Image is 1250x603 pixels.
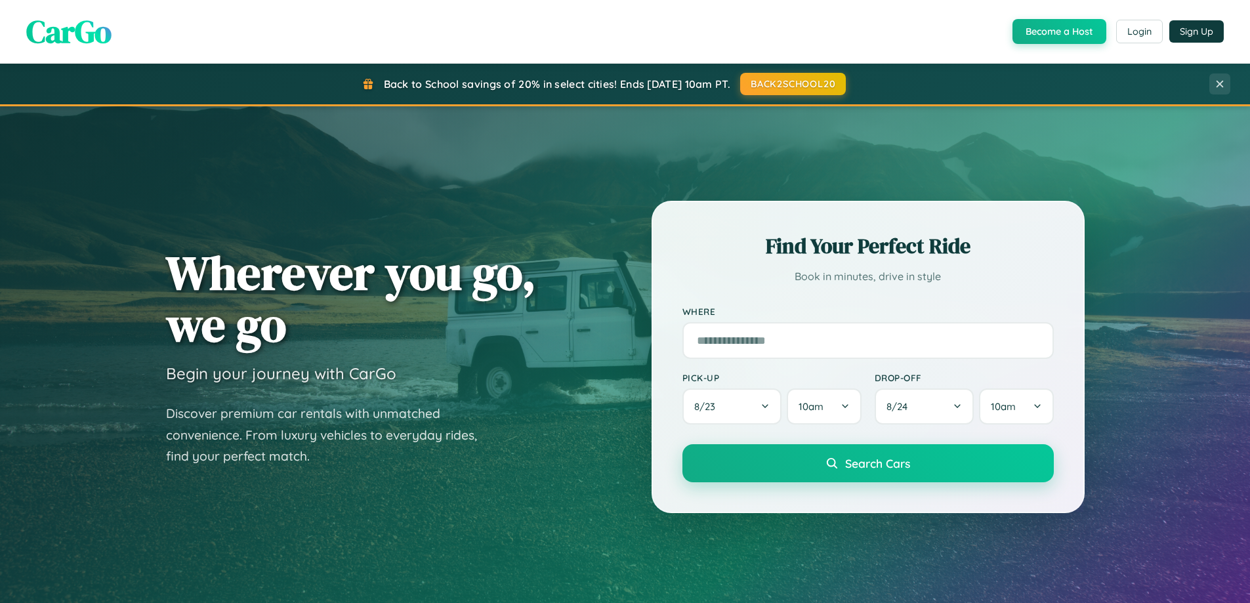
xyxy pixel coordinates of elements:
label: Pick-up [682,372,862,383]
span: CarGo [26,10,112,53]
span: 10am [991,400,1016,413]
h2: Find Your Perfect Ride [682,232,1054,260]
button: 8/24 [875,388,974,425]
button: BACK2SCHOOL20 [740,73,846,95]
button: Search Cars [682,444,1054,482]
h1: Wherever you go, we go [166,247,536,350]
button: 10am [787,388,861,425]
span: 10am [799,400,823,413]
h3: Begin your journey with CarGo [166,364,396,383]
p: Book in minutes, drive in style [682,267,1054,286]
span: Back to School savings of 20% in select cities! Ends [DATE] 10am PT. [384,77,730,91]
button: Become a Host [1012,19,1106,44]
button: 10am [979,388,1053,425]
span: Search Cars [845,456,910,470]
span: 8 / 24 [886,400,914,413]
p: Discover premium car rentals with unmatched convenience. From luxury vehicles to everyday rides, ... [166,403,494,467]
span: 8 / 23 [694,400,722,413]
label: Drop-off [875,372,1054,383]
button: Sign Up [1169,20,1224,43]
label: Where [682,306,1054,317]
button: 8/23 [682,388,782,425]
button: Login [1116,20,1163,43]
